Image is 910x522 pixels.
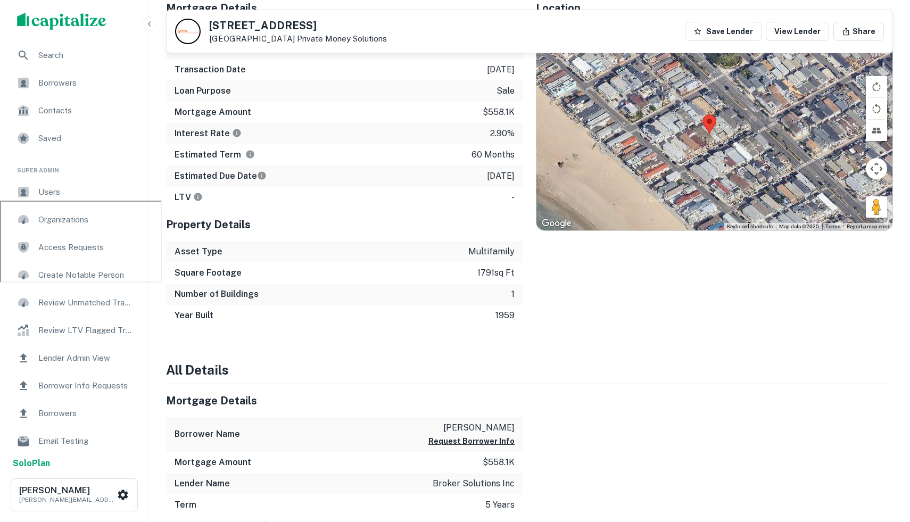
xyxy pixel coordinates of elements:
[19,486,115,495] h6: [PERSON_NAME]
[866,76,887,97] button: Rotate map clockwise
[38,104,134,117] span: Contacts
[9,126,140,151] a: Saved
[857,437,910,488] iframe: Chat Widget
[497,85,515,97] p: sale
[193,192,203,202] svg: LTVs displayed on the website are for informational purposes only and may be reported incorrectly...
[825,223,840,229] a: Terms (opens in new tab)
[175,499,196,511] h6: Term
[9,428,140,454] a: Email Testing
[483,106,515,119] p: $558.1k
[166,393,523,409] h5: Mortgage Details
[9,345,140,371] a: Lender Admin View
[9,401,140,426] div: Borrowers
[487,170,515,183] p: [DATE]
[175,170,267,183] h6: Estimated Due Date
[9,235,140,260] div: Access Requests
[257,171,267,180] svg: Estimate is based on a standard schedule for this type of loan.
[866,196,887,218] button: Drag Pegman onto the map to open Street View
[9,70,140,96] a: Borrowers
[175,477,230,490] h6: Lender Name
[9,373,140,399] a: Borrower Info Requests
[175,288,259,301] h6: Number of Buildings
[38,324,134,337] span: Review LTV Flagged Transactions
[511,191,515,204] p: -
[428,421,515,434] p: [PERSON_NAME]
[9,43,140,68] a: Search
[847,223,889,229] a: Report a map error
[9,153,140,179] li: Super Admin
[38,352,134,364] span: Lender Admin View
[487,63,515,76] p: [DATE]
[539,217,574,230] a: Open this area in Google Maps (opens a new window)
[9,318,140,343] a: Review LTV Flagged Transactions
[9,262,140,288] a: Create Notable Person
[490,127,515,140] p: 2.90%
[866,120,887,141] button: Tilt map
[38,379,134,392] span: Borrower Info Requests
[471,148,515,161] p: 60 months
[175,85,231,97] h6: Loan Purpose
[175,191,203,204] h6: LTV
[175,267,242,279] h6: Square Footage
[13,458,50,468] strong: Solo Plan
[483,456,515,469] p: $558.1k
[297,34,387,43] a: Private Money Solutions
[9,290,140,316] a: Review Unmatched Transactions
[727,223,773,230] button: Keyboard shortcuts
[166,217,523,233] h5: Property Details
[11,478,138,511] button: [PERSON_NAME][PERSON_NAME][EMAIL_ADDRESS][PERSON_NAME][DOMAIN_NAME]
[495,309,515,322] p: 1959
[209,34,387,44] p: [GEOGRAPHIC_DATA]
[38,186,134,198] span: Users
[19,495,115,504] p: [PERSON_NAME][EMAIL_ADDRESS][PERSON_NAME][DOMAIN_NAME]
[779,223,819,229] span: Map data ©2025
[511,288,515,301] p: 1
[866,98,887,119] button: Rotate map counterclockwise
[685,22,762,41] button: Save Lender
[38,296,134,309] span: Review Unmatched Transactions
[38,77,134,89] span: Borrowers
[175,127,242,140] h6: Interest Rate
[175,428,240,441] h6: Borrower Name
[833,22,884,41] button: Share
[245,150,255,159] svg: Term is based on a standard schedule for this type of loan.
[468,245,515,258] p: multifamily
[38,132,134,145] span: Saved
[866,158,887,179] button: Map camera controls
[539,217,574,230] img: Google
[209,20,387,31] h5: [STREET_ADDRESS]
[9,179,140,205] a: Users
[175,456,251,469] h6: Mortgage Amount
[38,407,134,420] span: Borrowers
[485,499,515,511] p: 5 years
[477,267,515,279] p: 1791 sq ft
[38,435,134,448] span: Email Testing
[428,435,515,448] button: Request Borrower Info
[175,148,255,161] h6: Estimated Term
[9,98,140,123] a: Contacts
[13,457,50,470] a: SoloPlan
[175,309,213,322] h6: Year Built
[766,22,829,41] a: View Lender
[175,245,222,258] h6: Asset Type
[38,269,134,281] span: Create Notable Person
[9,207,140,233] a: Organizations
[166,360,893,379] h4: All Details
[38,213,134,226] span: Organizations
[38,49,134,62] span: Search
[38,241,134,254] span: Access Requests
[175,106,251,119] h6: Mortgage Amount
